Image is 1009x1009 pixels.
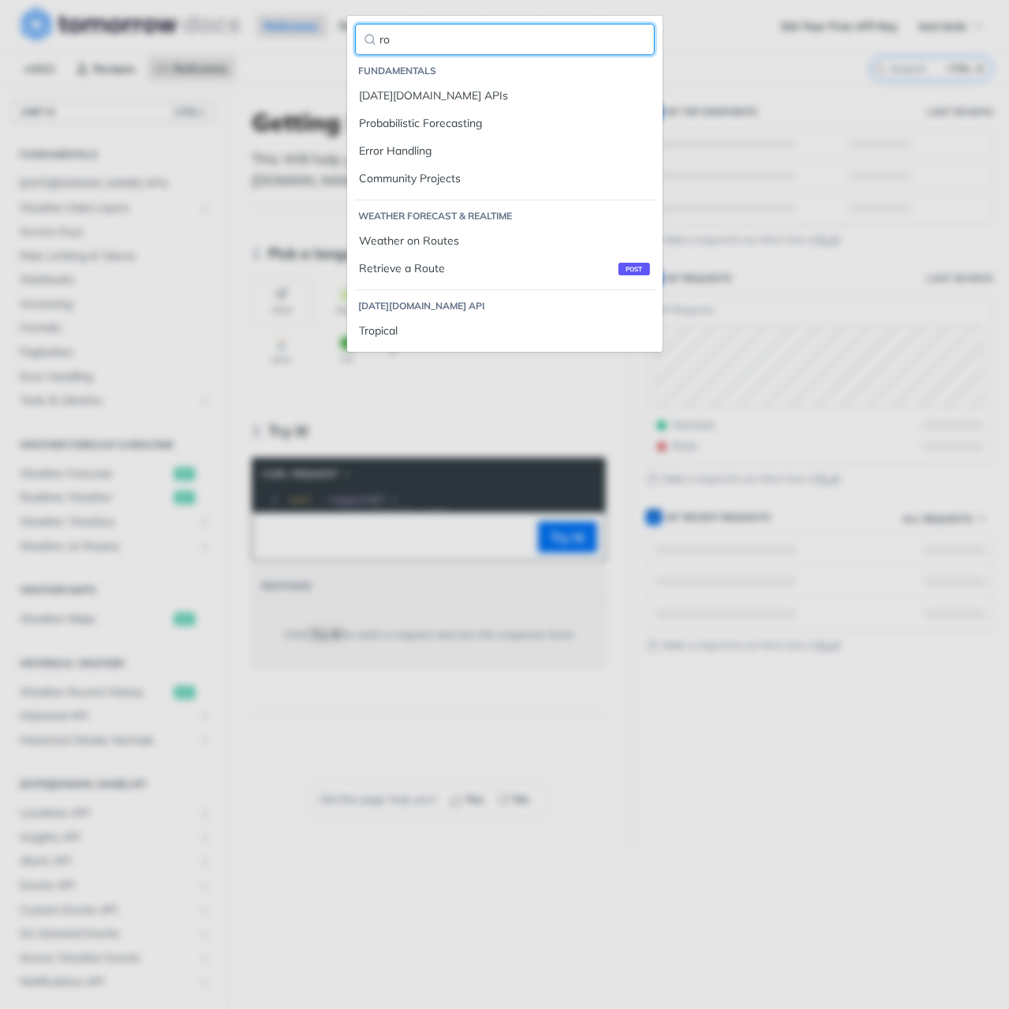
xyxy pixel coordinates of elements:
div: Community Projects [360,170,650,187]
input: Filter [355,24,655,55]
div: Error Handling [360,143,650,159]
a: Error Handling [355,138,655,164]
a: [DATE][DOMAIN_NAME] APIs [355,83,655,109]
a: Tropical [355,318,655,344]
span: post [618,263,650,275]
div: Retrieve a Route [360,260,650,277]
a: Probabilistic Forecasting [355,110,655,136]
li: [DATE][DOMAIN_NAME] API [359,298,655,314]
div: [DATE][DOMAIN_NAME] APIs [360,88,650,104]
div: Tropical [360,323,650,339]
div: Probabilistic Forecasting [360,115,650,132]
a: Weather on Routes [355,228,655,254]
div: Weather on Routes [360,233,650,249]
li: Fundamentals [359,63,655,79]
nav: Reference navigation [347,47,663,352]
a: Retrieve a Routepost [355,256,655,282]
li: Weather Forecast & realtime [359,208,655,224]
a: Community Projects [355,166,655,192]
